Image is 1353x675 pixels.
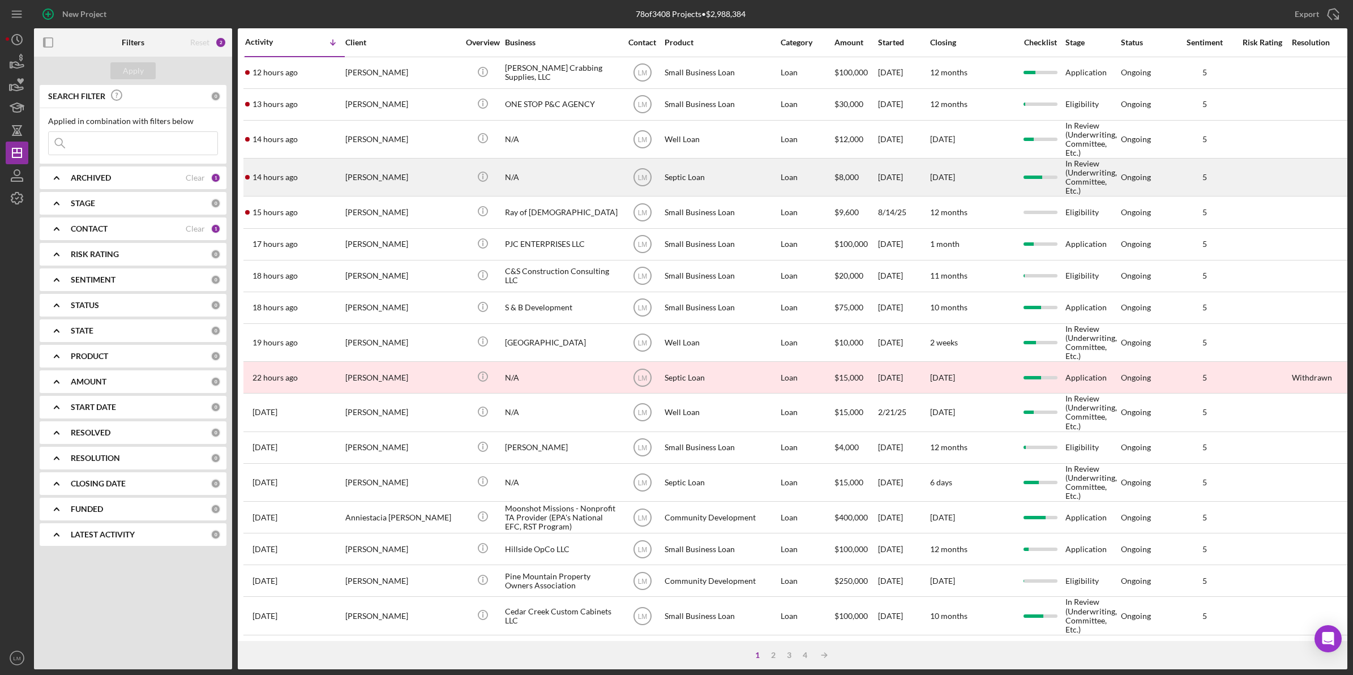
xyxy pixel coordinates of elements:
[71,301,99,310] b: STATUS
[1065,324,1120,361] div: In Review (Underwriting, Committee, Etc.)
[781,394,833,430] div: Loan
[781,229,833,259] div: Loan
[665,293,778,323] div: Small Business Loan
[1176,443,1233,452] div: 5
[211,224,221,234] div: 1
[505,566,618,596] div: Pine Mountain Property Owners Association
[665,324,778,361] div: Well Loan
[930,207,967,217] time: 12 months
[665,89,778,119] div: Small Business Loan
[505,121,618,157] div: N/A
[878,261,929,291] div: [DATE]
[211,504,221,514] div: 0
[781,293,833,323] div: Loan
[637,444,647,452] text: LM
[637,545,647,553] text: LM
[834,464,877,501] div: $15,000
[71,479,126,488] b: CLOSING DATE
[505,159,618,195] div: N/A
[71,403,116,412] b: START DATE
[345,261,459,291] div: [PERSON_NAME]
[665,38,778,47] div: Product
[345,636,459,666] div: [PERSON_NAME]
[930,512,955,522] time: [DATE]
[6,647,28,669] button: LM
[345,159,459,195] div: [PERSON_NAME]
[1176,135,1233,144] div: 5
[1065,261,1120,291] div: Eligibility
[1176,338,1233,347] div: 5
[665,433,778,463] div: Small Business Loan
[1121,373,1151,382] div: Ongoing
[665,229,778,259] div: Small Business Loan
[665,261,778,291] div: Small Business Loan
[930,337,958,347] time: 2 weeks
[1065,464,1120,501] div: In Review (Underwriting, Committee, Etc.)
[1121,443,1151,452] div: Ongoing
[211,377,221,387] div: 0
[252,373,298,382] time: 2025-08-14 14:10
[345,433,459,463] div: [PERSON_NAME]
[878,394,929,430] div: 2/21/25
[1065,197,1120,227] div: Eligibility
[1176,576,1233,586] div: 5
[781,121,833,157] div: Loan
[345,502,459,532] div: Anniestacia [PERSON_NAME]
[834,197,877,227] div: $9,600
[252,576,277,586] time: 2025-08-06 18:56
[781,362,833,392] div: Loan
[665,502,778,532] div: Community Development
[345,293,459,323] div: [PERSON_NAME]
[1176,240,1233,249] div: 5
[1176,373,1233,382] div: 5
[930,271,967,280] time: 11 months
[781,502,833,532] div: Loan
[71,250,119,259] b: RISK RATING
[211,249,221,259] div: 0
[1065,159,1120,195] div: In Review (Underwriting, Committee, Etc.)
[1176,38,1233,47] div: Sentiment
[252,100,298,109] time: 2025-08-14 23:36
[878,89,929,119] div: [DATE]
[62,3,106,25] div: New Project
[211,326,221,336] div: 0
[211,91,221,101] div: 0
[637,272,647,280] text: LM
[781,324,833,361] div: Loan
[13,655,20,661] text: LM
[834,324,877,361] div: $10,000
[1176,68,1233,77] div: 5
[1016,38,1064,47] div: Checklist
[505,89,618,119] div: ONE STOP P&C AGENCY
[34,3,118,25] button: New Project
[1121,38,1175,47] div: Status
[665,464,778,501] div: Septic Loan
[1315,625,1342,652] div: Open Intercom Messenger
[878,159,929,195] div: [DATE]
[834,566,877,596] div: $250,000
[878,324,929,361] div: [DATE]
[505,38,618,47] div: Business
[186,173,205,182] div: Clear
[781,89,833,119] div: Loan
[1121,576,1151,586] div: Ongoing
[1065,58,1120,88] div: Application
[1176,208,1233,217] div: 5
[505,293,618,323] div: S & B Development
[930,302,967,312] time: 10 months
[781,534,833,564] div: Loan
[1234,38,1291,47] div: Risk Rating
[245,37,295,46] div: Activity
[345,362,459,392] div: [PERSON_NAME]
[461,38,504,47] div: Overview
[834,636,877,666] div: $3,000
[1176,271,1233,280] div: 5
[122,38,144,47] b: Filters
[1121,338,1151,347] div: Ongoing
[665,197,778,227] div: Small Business Loan
[1176,408,1233,417] div: 5
[1176,478,1233,487] div: 5
[930,239,960,249] time: 1 month
[930,172,955,182] time: [DATE]
[1292,373,1332,382] div: Withdrawn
